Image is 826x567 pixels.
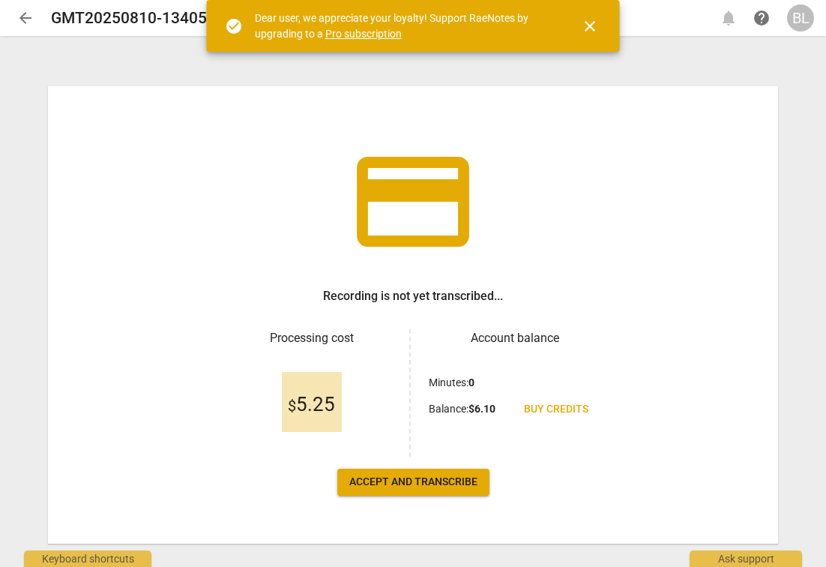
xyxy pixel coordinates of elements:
[24,550,151,567] div: Keyboard shortcuts
[51,9,294,28] h2: GMT20250810-134055_Recording
[225,17,243,35] span: check_circle
[429,329,600,347] h3: Account balance
[325,28,402,40] a: Pro subscription
[337,469,489,496] button: Accept and transcribe
[468,403,495,415] b: $ 6.10
[429,375,474,391] p: Minutes :
[690,550,802,567] div: Ask support
[512,396,600,423] a: Buy credits
[468,376,474,388] b: 0
[323,287,503,305] h3: Recording is not yet transcribed...
[787,4,814,31] button: BL
[16,9,34,27] span: arrow_back
[226,329,397,347] h3: Processing cost
[748,4,775,31] a: Help
[572,8,608,44] button: Close
[429,401,495,417] p: Balance :
[255,10,554,41] div: Dear user, we appreciate your loyalty! Support RaeNotes by upgrading to a
[288,397,296,415] span: $
[346,134,480,269] span: credit_card
[753,9,771,27] span: help
[581,17,599,35] span: close
[349,475,477,490] span: Accept and transcribe
[288,394,335,416] span: 5.25
[524,402,588,417] span: Buy credits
